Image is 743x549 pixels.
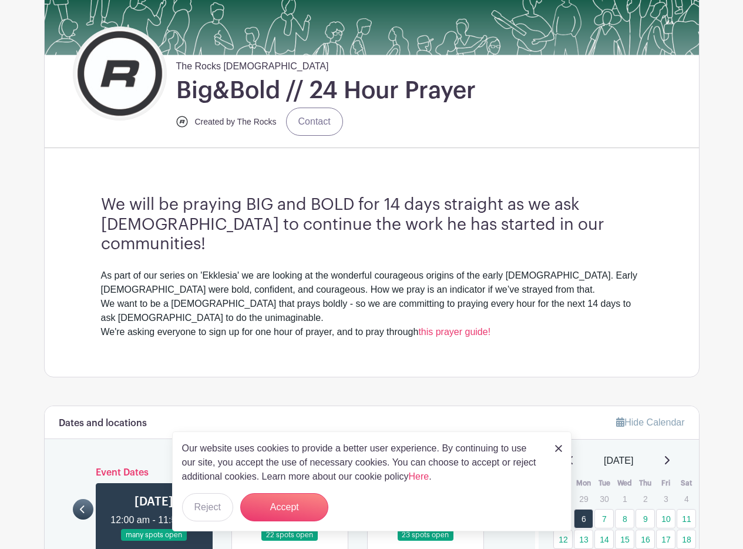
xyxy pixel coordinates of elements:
[574,490,593,508] p: 29
[594,530,614,549] a: 14
[182,493,233,521] button: Reject
[636,530,655,549] a: 16
[615,490,634,508] p: 1
[555,445,562,452] img: close_button-5f87c8562297e5c2d7936805f587ecaba9071eb48480494691a3f1689db116b3.svg
[677,530,696,549] a: 18
[195,117,277,126] small: Created by The Rocks
[677,490,696,508] p: 4
[676,477,697,489] th: Sat
[101,195,643,255] h3: We will be praying BIG and BOLD for 14 days straight as we ask [DEMOGRAPHIC_DATA] to continue the...
[574,530,593,549] a: 13
[573,477,594,489] th: Mon
[615,530,634,549] a: 15
[418,327,490,337] a: this prayer guide!
[93,467,487,478] h6: Event Dates
[616,417,684,427] a: Hide Calendar
[574,509,593,528] a: 6
[636,509,655,528] a: 9
[656,490,675,508] p: 3
[182,441,543,484] p: Our website uses cookies to provide a better user experience. By continuing to use our site, you ...
[176,76,476,105] h1: Big&Bold // 24 Hour Prayer
[594,490,614,508] p: 30
[594,509,614,528] a: 7
[656,530,675,549] a: 17
[59,418,147,429] h6: Dates and locations
[240,493,328,521] button: Accept
[176,55,329,73] span: The Rocks [DEMOGRAPHIC_DATA]
[636,490,655,508] p: 2
[594,477,614,489] th: Tue
[286,108,343,136] a: Contact
[176,116,188,128] img: Icon%20Logo_B.jpg
[614,477,635,489] th: Wed
[615,509,634,528] a: 8
[76,29,164,118] img: Icon%20Logo_B.jpg
[101,269,643,339] div: As part of our series on 'Ekklesia' we are looking at the wonderful courageous origins of the ear...
[604,454,633,468] span: [DATE]
[635,477,655,489] th: Thu
[656,509,675,528] a: 10
[677,509,696,528] a: 11
[409,471,429,481] a: Here
[655,477,676,489] th: Fri
[553,530,573,549] a: 12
